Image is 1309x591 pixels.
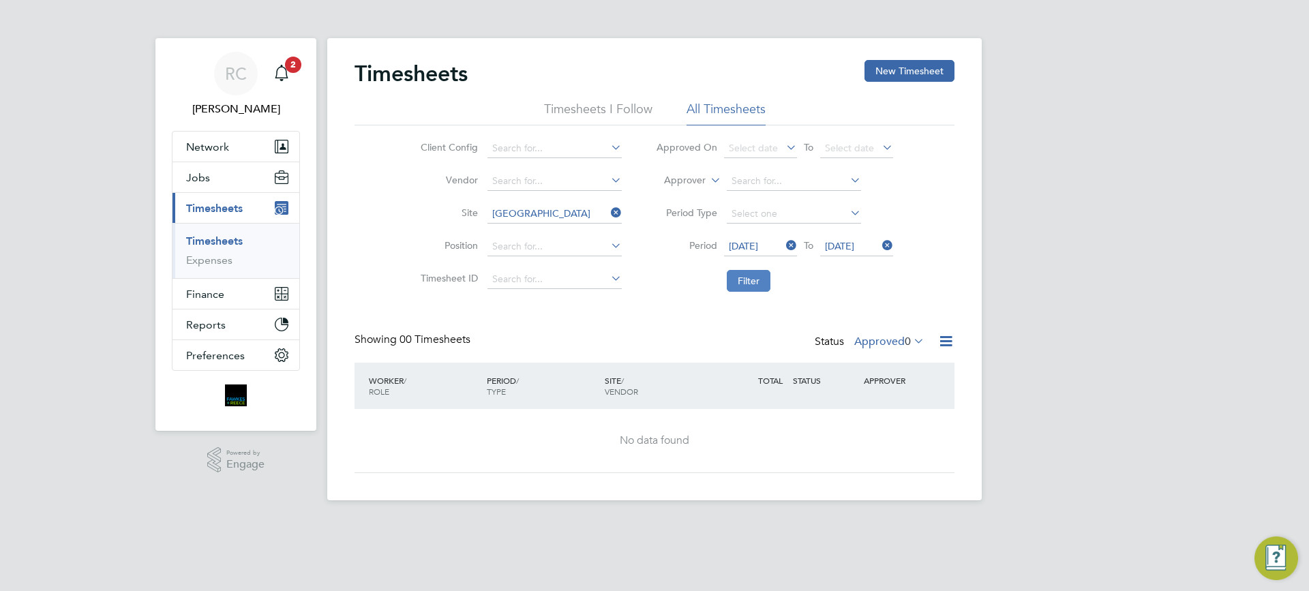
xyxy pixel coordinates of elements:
span: Network [186,140,229,153]
a: Timesheets [186,234,243,247]
input: Search for... [727,172,861,191]
button: Filter [727,270,770,292]
label: Client Config [417,141,478,153]
span: [DATE] [729,240,758,252]
input: Search for... [487,270,622,289]
div: Status [815,333,927,352]
li: All Timesheets [687,101,766,125]
div: WORKER [365,368,483,404]
span: / [621,375,624,386]
span: TYPE [487,386,506,397]
button: Reports [172,309,299,339]
label: Approver [644,174,706,187]
button: Jobs [172,162,299,192]
span: / [404,375,406,386]
a: Expenses [186,254,232,267]
nav: Main navigation [155,38,316,431]
h2: Timesheets [355,60,468,87]
label: Site [417,207,478,219]
span: Select date [729,142,778,154]
input: Search for... [487,204,622,224]
span: / [516,375,519,386]
span: Jobs [186,171,210,184]
span: To [800,138,817,156]
span: TOTAL [758,375,783,386]
label: Approved On [656,141,717,153]
input: Select one [727,204,861,224]
span: 0 [905,335,911,348]
button: Finance [172,279,299,309]
input: Search for... [487,172,622,191]
label: Position [417,239,478,252]
span: [DATE] [825,240,854,252]
span: Select date [825,142,874,154]
input: Search for... [487,237,622,256]
div: Timesheets [172,223,299,278]
a: Go to home page [172,384,300,406]
button: Timesheets [172,193,299,223]
input: Search for... [487,139,622,158]
button: New Timesheet [864,60,954,82]
label: Timesheet ID [417,272,478,284]
span: Engage [226,459,265,470]
a: 2 [268,52,295,95]
div: SITE [601,368,719,404]
span: Reports [186,318,226,331]
div: STATUS [789,368,860,393]
div: No data found [368,434,941,448]
div: PERIOD [483,368,601,404]
label: Period Type [656,207,717,219]
span: Finance [186,288,224,301]
label: Approved [854,335,924,348]
label: Period [656,239,717,252]
span: Powered by [226,447,265,459]
span: 00 Timesheets [400,333,470,346]
span: Robyn Clarke [172,101,300,117]
span: To [800,237,817,254]
span: Timesheets [186,202,243,215]
span: Preferences [186,349,245,362]
img: bromak-logo-retina.png [225,384,247,406]
div: APPROVER [860,368,931,393]
a: Powered byEngage [207,447,265,473]
div: Showing [355,333,473,347]
button: Engage Resource Center [1254,536,1298,580]
span: 2 [285,57,301,73]
label: Vendor [417,174,478,186]
button: Network [172,132,299,162]
a: RC[PERSON_NAME] [172,52,300,117]
li: Timesheets I Follow [544,101,652,125]
button: Preferences [172,340,299,370]
span: ROLE [369,386,389,397]
span: VENDOR [605,386,638,397]
span: RC [225,65,247,82]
